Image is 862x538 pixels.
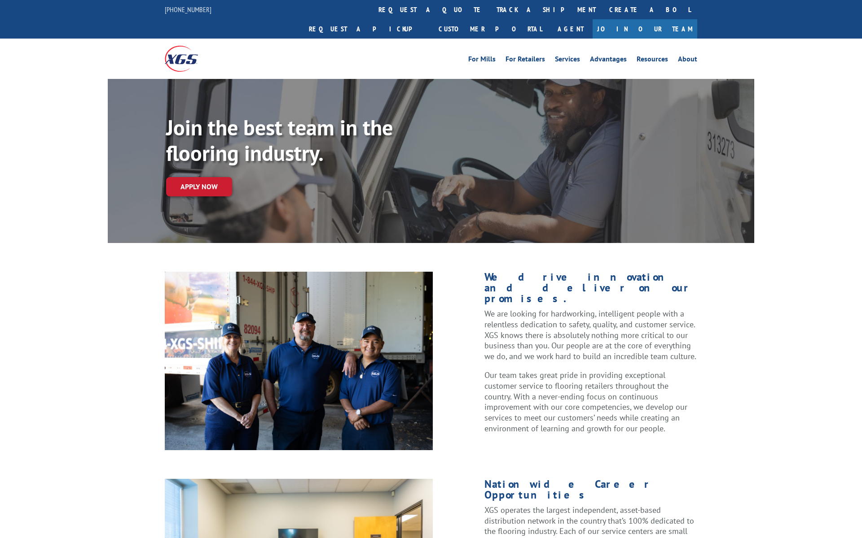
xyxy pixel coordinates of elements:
p: We are looking for hardworking, intelligent people with a relentless dedication to safety, qualit... [484,308,697,370]
img: TunnelHill_52 [165,272,433,450]
a: Request a pickup [302,19,432,39]
h1: We drive innovation and deliver on our promises. [484,272,697,308]
strong: Join the best team in the flooring industry. [166,113,393,167]
a: [PHONE_NUMBER] [165,5,211,14]
a: For Retailers [506,56,545,65]
a: About [678,56,697,65]
a: Advantages [590,56,627,65]
a: Apply now [166,177,232,196]
a: Customer Portal [432,19,549,39]
p: Our team takes great pride in providing exceptional customer service to flooring retailers throug... [484,370,697,434]
a: For Mills [468,56,496,65]
a: Resources [637,56,668,65]
a: Join Our Team [593,19,697,39]
a: Services [555,56,580,65]
a: Agent [549,19,593,39]
span: Nationwide Career Opportunities [484,477,652,502]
